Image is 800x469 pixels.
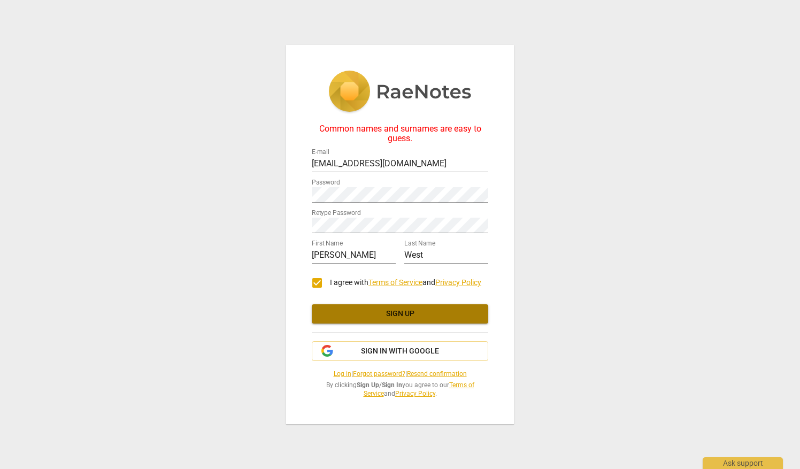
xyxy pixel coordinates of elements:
b: Sign In [382,381,402,389]
a: Terms of Service [364,381,474,398]
label: E-mail [312,149,329,155]
div: Ask support [703,457,783,469]
span: By clicking / you agree to our and . [312,381,488,398]
a: Log in [334,370,351,378]
button: Sign in with Google [312,341,488,362]
label: Password [312,179,340,186]
b: Sign Up [357,381,379,389]
label: Retype Password [312,210,361,216]
img: 5ac2273c67554f335776073100b6d88f.svg [328,71,472,114]
span: Sign up [320,309,480,319]
label: Last Name [404,240,435,247]
div: Common names and surnames are easy to guess. [312,124,488,144]
a: Resend confirmation [407,370,467,378]
button: Sign up [312,304,488,324]
a: Terms of Service [368,278,422,287]
a: Forgot password? [353,370,405,378]
label: First Name [312,240,343,247]
span: Sign in with Google [361,346,439,357]
a: Privacy Policy [395,390,435,397]
a: Privacy Policy [435,278,481,287]
span: I agree with and [330,278,481,287]
span: | | [312,370,488,379]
